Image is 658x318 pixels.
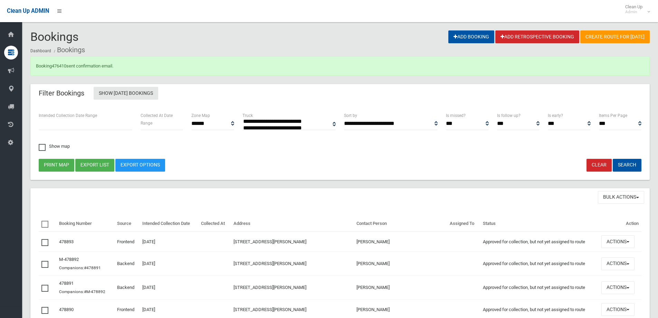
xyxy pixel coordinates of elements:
span: Show map [39,144,70,148]
button: Actions [601,303,635,316]
button: Print map [39,159,74,172]
a: M-478892 [59,257,79,262]
th: Intended Collection Date [140,216,198,232]
td: [DATE] [140,276,198,300]
a: Create route for [DATE] [580,30,650,43]
td: Approved for collection, but not yet assigned to route [480,252,599,276]
th: Source [114,216,140,232]
td: [DATE] [140,252,198,276]
button: Bulk Actions [598,191,644,204]
a: #478891 [84,265,101,270]
small: Companions: [59,289,106,294]
th: Collected At [198,216,231,232]
td: [PERSON_NAME] [354,276,447,300]
th: Assigned To [447,216,480,232]
td: [PERSON_NAME] [354,231,447,252]
header: Filter Bookings [30,87,93,100]
button: Search [613,159,641,172]
button: Actions [601,281,635,294]
th: Booking Number [56,216,115,232]
th: Status [480,216,599,232]
a: [STREET_ADDRESS][PERSON_NAME] [233,307,306,312]
td: Backend [114,276,140,300]
span: Clean Up ADMIN [7,8,49,14]
li: Bookings [52,44,85,56]
button: Export list [75,159,114,172]
a: 478890 [59,307,74,312]
a: 478891 [59,281,74,286]
a: [STREET_ADDRESS][PERSON_NAME] [233,285,306,290]
td: Approved for collection, but not yet assigned to route [480,231,599,252]
a: Export Options [115,159,165,172]
span: Bookings [30,30,79,44]
td: [PERSON_NAME] [354,252,447,276]
div: Booking sent confirmation email. [30,56,650,76]
button: Actions [601,235,635,248]
td: Frontend [114,231,140,252]
span: Clean Up [622,4,649,15]
small: Admin [625,9,642,15]
a: Dashboard [30,48,51,53]
a: Add Booking [448,30,494,43]
th: Address [231,216,354,232]
a: [STREET_ADDRESS][PERSON_NAME] [233,261,306,266]
a: #M-478892 [84,289,105,294]
a: Add Retrospective Booking [495,30,579,43]
td: [DATE] [140,231,198,252]
th: Action [599,216,641,232]
td: Approved for collection, but not yet assigned to route [480,276,599,300]
button: Actions [601,257,635,270]
small: Companions: [59,265,102,270]
a: [STREET_ADDRESS][PERSON_NAME] [233,239,306,244]
a: Clear [587,159,612,172]
td: Backend [114,252,140,276]
a: Show [DATE] Bookings [94,87,158,100]
a: 476410 [52,63,66,69]
label: Truck [242,112,253,119]
a: 478893 [59,239,74,244]
th: Contact Person [354,216,447,232]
